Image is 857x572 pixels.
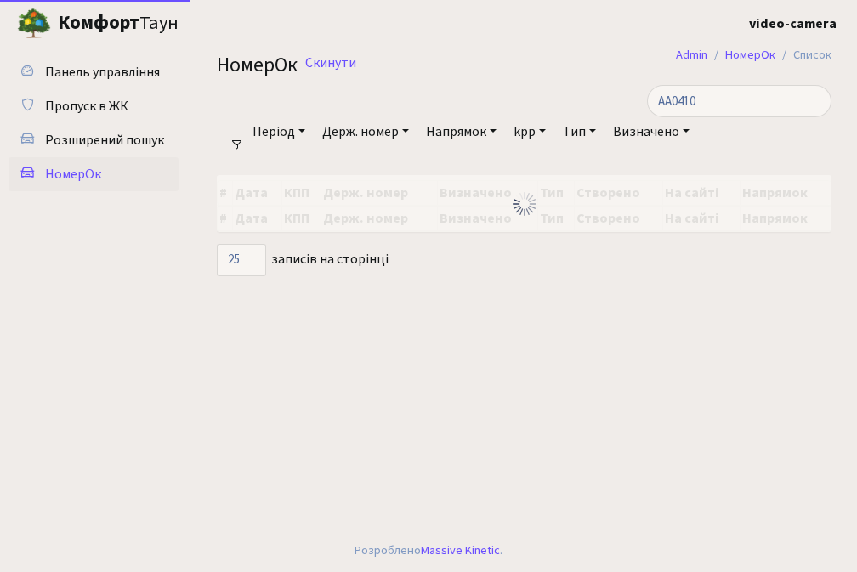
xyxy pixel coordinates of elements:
b: Комфорт [58,9,139,37]
a: Massive Kinetic [421,541,500,559]
span: НомерОк [45,165,101,184]
a: Держ. номер [315,117,416,146]
a: Скинути [305,55,356,71]
span: Таун [58,9,179,38]
a: video-camera [749,14,837,34]
div: Розроблено . [355,541,502,560]
a: Визначено [606,117,696,146]
a: Пропуск в ЖК [9,89,179,123]
li: Список [775,46,831,65]
a: Розширений пошук [9,123,179,157]
a: Тип [556,117,603,146]
a: НомерОк [9,157,179,191]
select: записів на сторінці [217,244,266,276]
span: Панель управління [45,63,160,82]
a: kpp [507,117,553,146]
nav: breadcrumb [650,37,857,73]
a: НомерОк [725,46,775,64]
b: video-camera [749,14,837,33]
span: Розширений пошук [45,131,164,150]
span: НомерОк [217,50,298,80]
img: logo.png [17,7,51,41]
a: Admin [676,46,707,64]
input: Пошук... [647,85,831,117]
a: Напрямок [419,117,503,146]
button: Переключити навігацію [213,9,255,37]
a: Панель управління [9,55,179,89]
span: Пропуск в ЖК [45,97,128,116]
a: Період [246,117,312,146]
img: Обробка... [511,190,538,218]
label: записів на сторінці [217,244,389,276]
